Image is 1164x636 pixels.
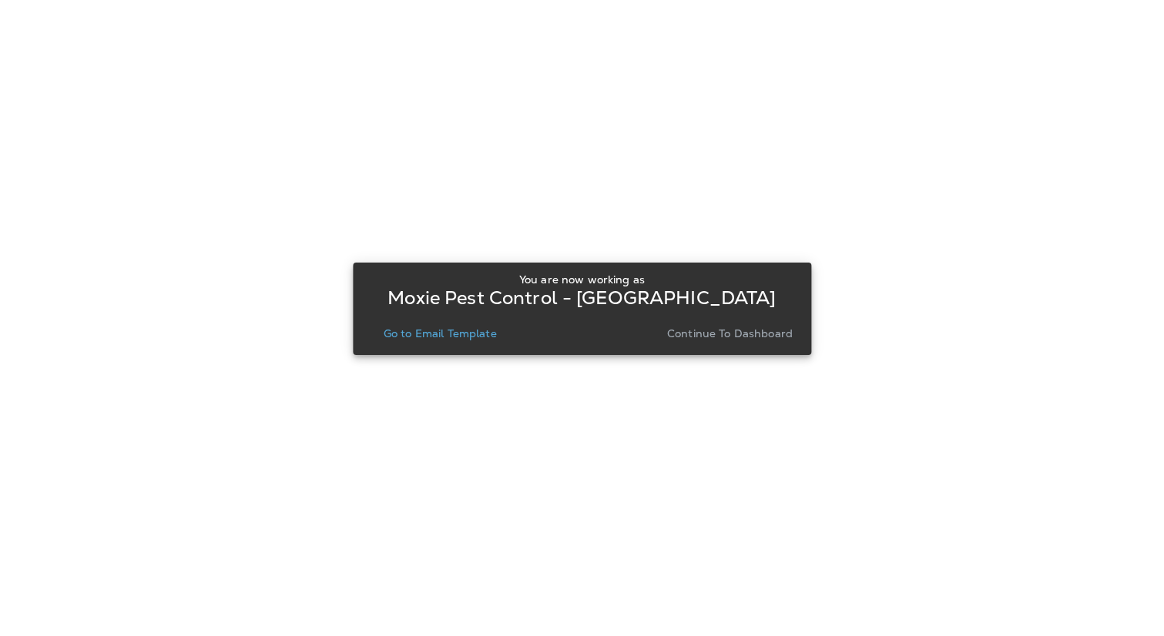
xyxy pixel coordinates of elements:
[667,327,793,340] p: Continue to Dashboard
[519,273,645,286] p: You are now working as
[387,292,776,304] p: Moxie Pest Control - [GEOGRAPHIC_DATA]
[384,327,497,340] p: Go to Email Template
[661,323,799,344] button: Continue to Dashboard
[377,323,503,344] button: Go to Email Template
